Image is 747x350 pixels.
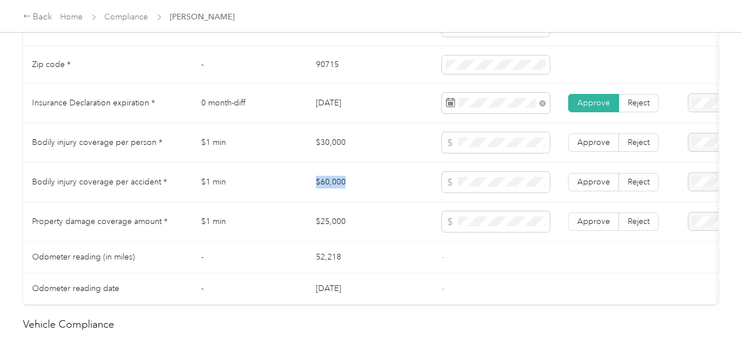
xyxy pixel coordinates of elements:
span: - [442,252,444,262]
a: Home [61,12,83,22]
span: Reject [628,137,650,147]
td: - [192,273,307,305]
span: Odometer reading (in miles) [32,252,135,262]
td: 90715 [307,46,433,84]
span: Reject [628,98,650,108]
td: 52,218 [307,242,433,273]
span: - [442,284,444,293]
span: Zip code * [32,60,71,69]
td: Bodily injury coverage per accident * [23,163,192,202]
td: $1 min [192,123,307,163]
span: Insurance Declaration expiration * [32,98,155,108]
td: Zip code * [23,46,192,84]
h2: Vehicle Compliance [23,317,718,332]
td: $1 min [192,163,307,202]
span: [PERSON_NAME] [170,11,235,23]
td: Odometer reading date [23,273,192,305]
span: Approve [577,137,610,147]
td: Property damage coverage amount * [23,202,192,242]
iframe: Everlance-gr Chat Button Frame [683,286,747,350]
td: Odometer reading (in miles) [23,242,192,273]
span: Property damage coverage amount * [32,217,167,226]
td: 0 month-diff [192,84,307,123]
span: Reject [628,217,650,226]
span: Odometer reading date [32,284,119,293]
span: Bodily injury coverage per accident * [32,177,167,187]
div: Back [23,10,53,24]
td: $30,000 [307,123,433,163]
td: [DATE] [307,273,433,305]
td: $1 min [192,202,307,242]
td: [DATE] [307,84,433,123]
td: - [192,242,307,273]
td: Insurance Declaration expiration * [23,84,192,123]
td: $25,000 [307,202,433,242]
a: Compliance [105,12,148,22]
td: $60,000 [307,163,433,202]
td: Bodily injury coverage per person * [23,123,192,163]
td: - [192,46,307,84]
span: Bodily injury coverage per person * [32,137,162,147]
span: Approve [577,177,610,187]
span: Approve [577,98,610,108]
span: Reject [628,177,650,187]
span: Approve [577,217,610,226]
